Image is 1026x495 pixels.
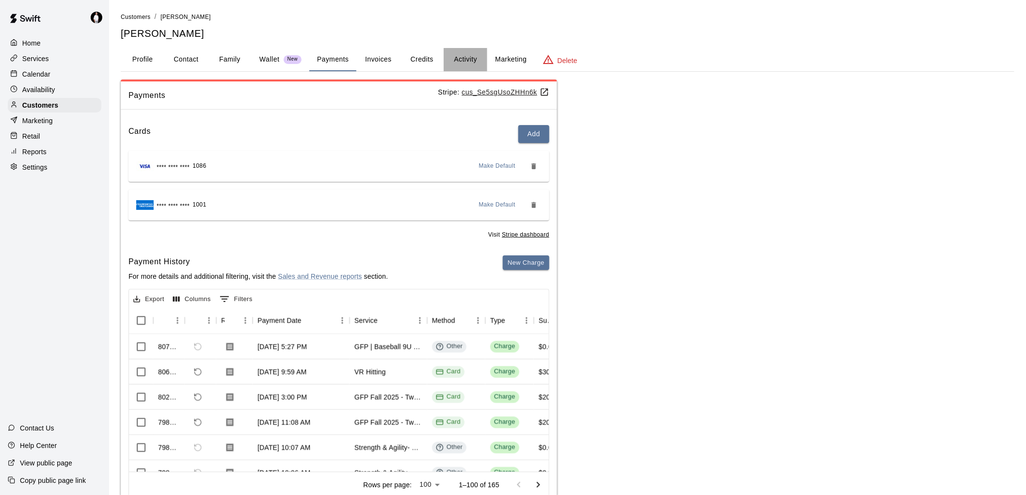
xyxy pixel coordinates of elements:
div: Charge [494,468,515,477]
div: Services [8,51,101,66]
a: Sales and Revenue reports [278,272,362,280]
button: Download Receipt [221,388,239,406]
button: Menu [471,313,485,328]
span: 1086 [192,161,206,171]
h6: Cards [128,125,151,143]
button: Contact [164,48,208,71]
a: Stripe dashboard [502,231,549,238]
button: Download Receipt [221,414,239,431]
span: Visit [488,230,549,240]
div: Sep 5, 2025, 10:06 AM [257,468,310,478]
button: Payments [309,48,356,71]
h5: [PERSON_NAME] [121,27,1014,40]
p: Services [22,54,49,64]
button: Menu [413,313,427,328]
div: VR Hitting [354,367,386,377]
button: Menu [335,313,350,328]
p: Settings [22,162,48,172]
a: Reports [8,144,101,159]
button: Family [208,48,252,71]
div: Service [350,307,427,334]
a: Home [8,36,101,50]
div: Charge [494,392,515,401]
div: $0.00 [539,443,556,452]
nav: breadcrumb [121,12,1014,22]
div: $200.00 [539,417,564,427]
span: Refund payment [190,414,206,431]
div: Card [436,392,461,401]
div: 806437 [158,367,180,377]
button: Invoices [356,48,400,71]
button: Menu [519,313,534,328]
a: Customers [8,98,101,112]
span: Make Default [479,200,516,210]
div: Method [432,307,455,334]
button: Download Receipt [221,363,239,381]
div: Charge [494,443,515,452]
p: View public page [20,458,72,468]
div: Other [436,342,463,351]
button: Sort [224,314,238,327]
div: Card [436,417,461,427]
a: Availability [8,82,101,97]
div: GFP Fall 2025 - Two Player Membership (One 8U or Under & One 9U and Over) [354,392,422,402]
a: Retail [8,129,101,144]
h6: Payment History [128,255,388,268]
p: Calendar [22,69,50,79]
p: Delete [558,56,577,65]
u: cus_Se5sgUsoZHHn6k [462,88,549,96]
div: 100 [416,478,443,492]
div: 798923 [158,468,180,478]
div: $0.00 [539,468,556,478]
div: Travis Hamilton [89,8,109,27]
div: Sep 7, 2025, 3:00 PM [257,392,307,402]
div: Subtotal [539,307,554,334]
div: $0.00 [539,342,556,351]
button: Remove [526,197,542,213]
div: Charge [494,417,515,427]
span: Refund payment [190,389,206,405]
div: Other [436,468,463,477]
button: Make Default [475,197,520,213]
button: Add [518,125,549,143]
div: Type [490,307,505,334]
div: $30.00 [539,367,560,377]
p: Availability [22,85,55,95]
div: 807500 [158,342,180,351]
span: Refund payment [190,338,206,355]
div: Sep 9, 2025, 9:59 AM [257,367,306,377]
div: Payment Date [257,307,302,334]
span: Payments [128,89,438,102]
button: Sort [455,314,469,327]
p: Retail [22,131,40,141]
div: 802657 [158,392,180,402]
p: Wallet [259,54,280,64]
span: New [284,56,302,63]
div: Refund [185,307,216,334]
div: Strength & Agility- GFP- open to All [354,468,422,478]
p: Rows per page: [363,480,412,490]
div: 798989 [158,417,180,427]
button: Sort [158,314,172,327]
span: Make Default [479,161,516,171]
button: Remove [526,159,542,174]
button: Download Receipt [221,464,239,481]
div: Strength & Agility- GFP- open to All [354,443,422,452]
button: Sort [378,314,391,327]
button: Go to next page [529,475,548,495]
p: 1–100 of 165 [459,480,499,490]
div: Calendar [8,67,101,81]
button: Marketing [487,48,534,71]
span: Refund payment [190,439,206,456]
div: Type [485,307,534,334]
p: Contact Us [20,423,54,433]
span: Refund payment [190,464,206,481]
p: Reports [22,147,47,157]
div: Receipt [216,307,253,334]
a: Marketing [8,113,101,128]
